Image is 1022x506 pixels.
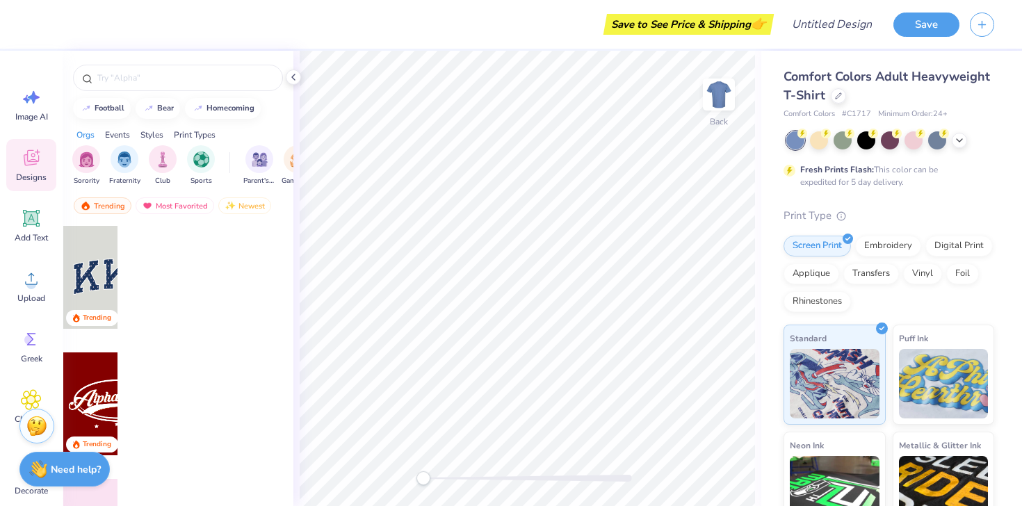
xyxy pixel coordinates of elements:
[155,176,170,186] span: Club
[72,145,100,186] button: filter button
[81,104,92,113] img: trend_line.gif
[80,201,91,211] img: trending.gif
[95,104,124,112] div: football
[800,164,874,175] strong: Fresh Prints Flash:
[784,68,990,104] span: Comfort Colors Adult Heavyweight T-Shirt
[218,197,271,214] div: Newest
[855,236,921,256] div: Embroidery
[784,291,851,312] div: Rhinestones
[903,263,942,284] div: Vinyl
[946,263,979,284] div: Foil
[784,208,994,224] div: Print Type
[142,201,153,211] img: most_fav.gif
[15,232,48,243] span: Add Text
[751,15,766,32] span: 👉
[282,145,314,186] button: filter button
[105,129,130,141] div: Events
[784,236,851,256] div: Screen Print
[8,414,54,436] span: Clipart & logos
[800,163,971,188] div: This color can be expedited for 5 day delivery.
[73,98,131,119] button: football
[243,145,275,186] button: filter button
[705,81,733,108] img: Back
[416,471,430,485] div: Accessibility label
[899,331,928,345] span: Puff Ink
[17,293,45,304] span: Upload
[252,152,268,168] img: Parent's Weekend Image
[193,152,209,168] img: Sports Image
[117,152,132,168] img: Fraternity Image
[185,98,261,119] button: homecoming
[710,115,728,128] div: Back
[282,145,314,186] div: filter for Game Day
[74,176,99,186] span: Sorority
[16,172,47,183] span: Designs
[76,129,95,141] div: Orgs
[109,145,140,186] div: filter for Fraternity
[187,145,215,186] div: filter for Sports
[243,176,275,186] span: Parent's Weekend
[174,129,216,141] div: Print Types
[225,201,236,211] img: newest.gif
[136,197,214,214] div: Most Favorited
[96,71,274,85] input: Try "Alpha"
[74,197,131,214] div: Trending
[842,108,871,120] span: # C1717
[190,176,212,186] span: Sports
[784,108,835,120] span: Comfort Colors
[83,439,111,450] div: Trending
[893,13,959,37] button: Save
[607,14,770,35] div: Save to See Price & Shipping
[282,176,314,186] span: Game Day
[79,152,95,168] img: Sorority Image
[290,152,306,168] img: Game Day Image
[187,145,215,186] button: filter button
[109,176,140,186] span: Fraternity
[72,145,100,186] div: filter for Sorority
[781,10,883,38] input: Untitled Design
[157,104,174,112] div: bear
[899,349,989,418] img: Puff Ink
[925,236,993,256] div: Digital Print
[149,145,177,186] button: filter button
[206,104,254,112] div: homecoming
[843,263,899,284] div: Transfers
[790,331,827,345] span: Standard
[193,104,204,113] img: trend_line.gif
[790,438,824,452] span: Neon Ink
[878,108,948,120] span: Minimum Order: 24 +
[83,313,111,323] div: Trending
[155,152,170,168] img: Club Image
[51,463,101,476] strong: Need help?
[136,98,180,119] button: bear
[15,111,48,122] span: Image AI
[790,349,879,418] img: Standard
[140,129,163,141] div: Styles
[15,485,48,496] span: Decorate
[143,104,154,113] img: trend_line.gif
[109,145,140,186] button: filter button
[149,145,177,186] div: filter for Club
[21,353,42,364] span: Greek
[784,263,839,284] div: Applique
[899,438,981,452] span: Metallic & Glitter Ink
[243,145,275,186] div: filter for Parent's Weekend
